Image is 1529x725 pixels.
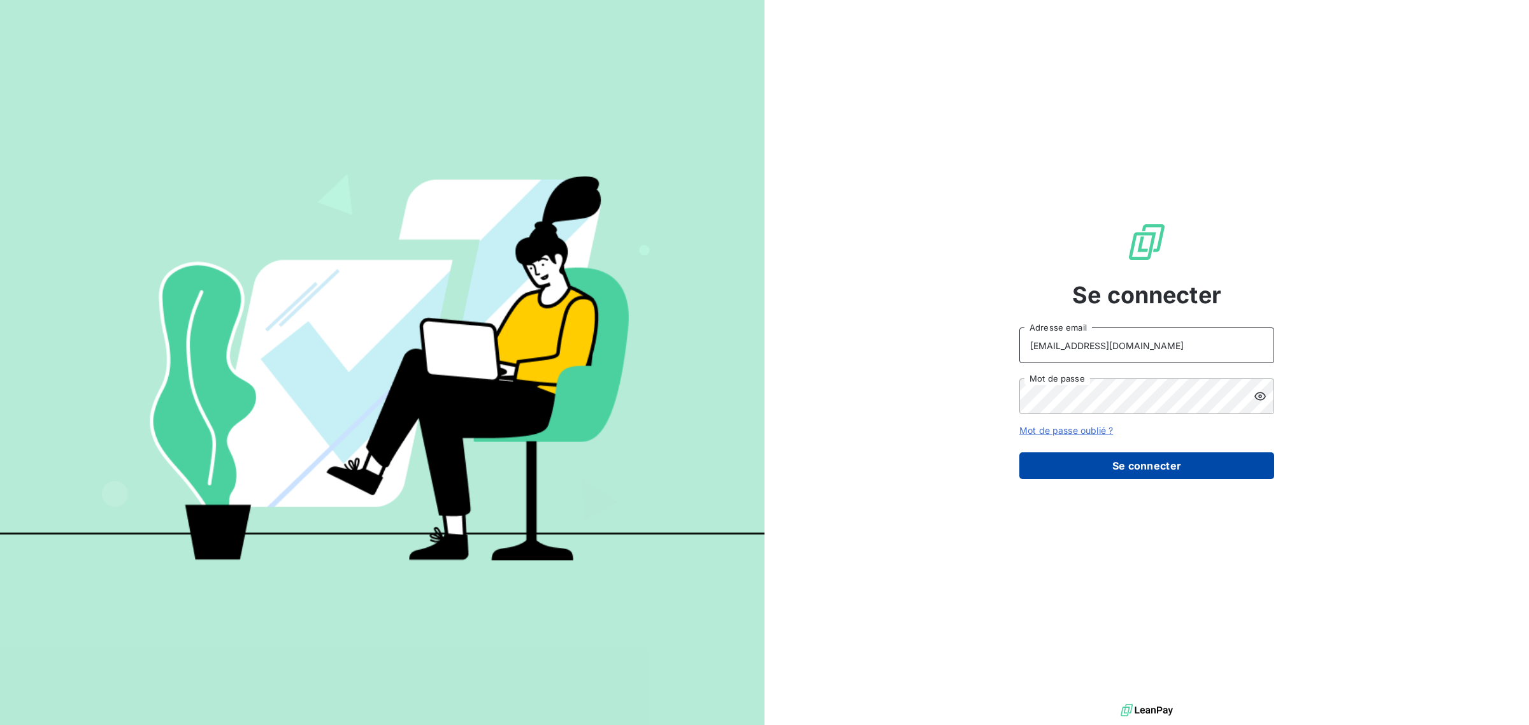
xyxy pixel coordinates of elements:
[1121,701,1173,720] img: logo
[1019,327,1274,363] input: placeholder
[1072,278,1221,312] span: Se connecter
[1126,222,1167,262] img: Logo LeanPay
[1019,452,1274,479] button: Se connecter
[1019,425,1113,436] a: Mot de passe oublié ?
